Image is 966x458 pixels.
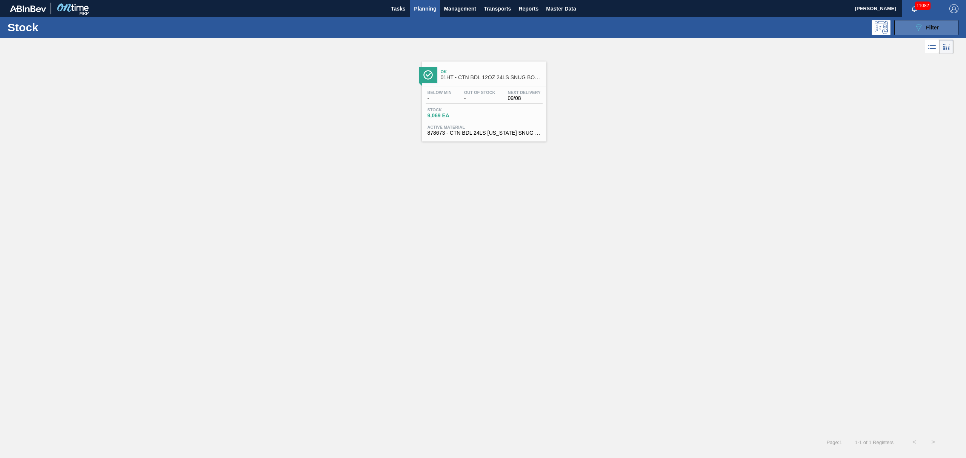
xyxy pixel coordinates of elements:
[902,3,926,14] button: Notifications
[428,95,452,101] span: -
[905,433,924,452] button: <
[428,130,541,136] span: 878673 - CTN BDL 24LS TEXAS SNUG 2303-D 12OZ FOLD
[508,90,541,95] span: Next Delivery
[464,90,495,95] span: Out Of Stock
[925,40,939,54] div: List Vision
[546,4,576,13] span: Master Data
[926,25,939,31] span: Filter
[441,69,543,74] span: Ok
[854,440,894,445] span: 1 - 1 of 1 Registers
[441,75,543,80] span: 01HT - CTN BDL 12OZ 24LS SNUG BOT PK - TX Graphic
[872,20,891,35] div: Programming: no user selected
[949,4,958,13] img: Logout
[416,56,550,141] a: ÍconeOk01HT - CTN BDL 12OZ 24LS SNUG BOT PK - TX GraphicBelow Min-Out Of Stock-Next Delivery09/08...
[10,5,46,12] img: TNhmsLtSVTkK8tSr43FrP2fwEKptu5GPRR3wAAAABJRU5ErkJggg==
[444,4,476,13] span: Management
[915,2,931,10] span: 11082
[464,95,495,101] span: -
[939,40,954,54] div: Card Vision
[508,95,541,101] span: 09/08
[924,433,943,452] button: >
[390,4,406,13] span: Tasks
[8,23,125,32] h1: Stock
[423,70,433,80] img: Ícone
[428,125,541,129] span: Active Material
[428,113,480,118] span: 9,069 EA
[894,20,958,35] button: Filter
[518,4,538,13] span: Reports
[414,4,436,13] span: Planning
[484,4,511,13] span: Transports
[826,440,842,445] span: Page : 1
[428,108,480,112] span: Stock
[428,90,452,95] span: Below Min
